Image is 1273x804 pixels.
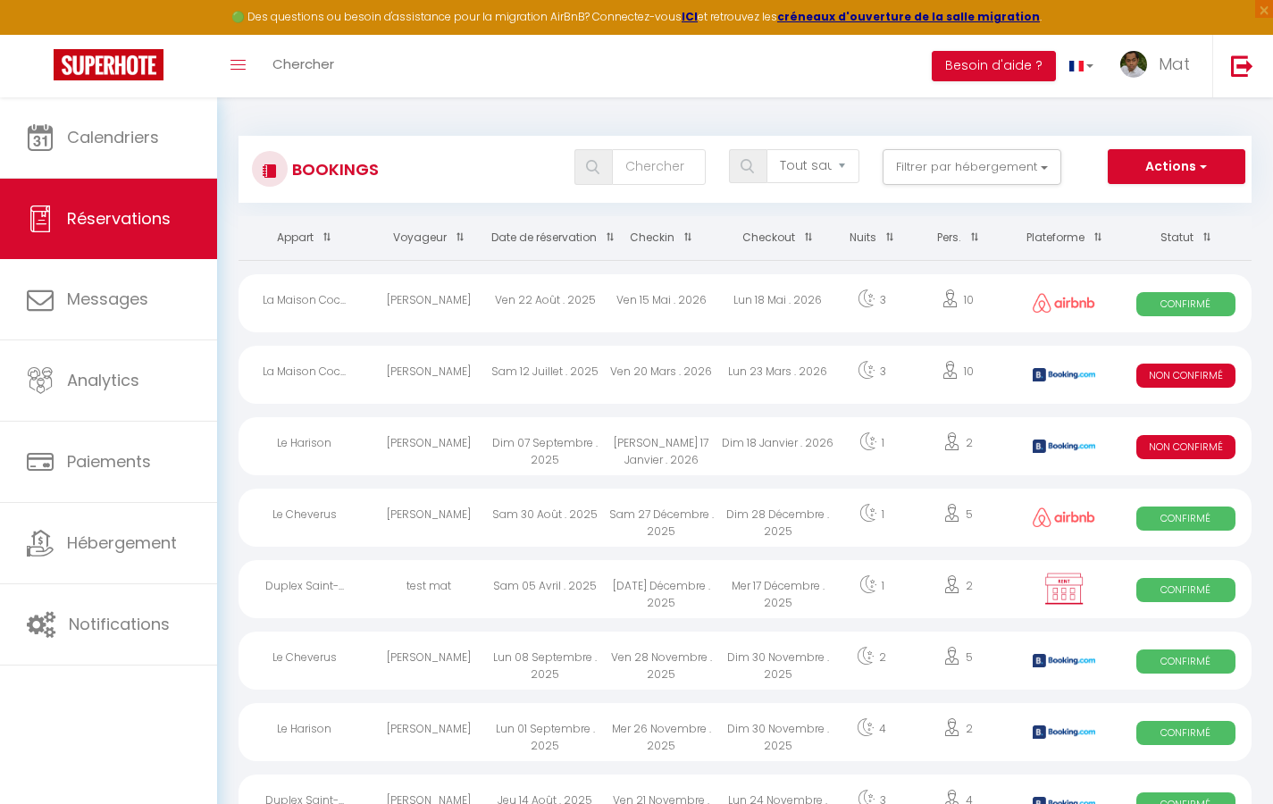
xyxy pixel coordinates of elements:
[272,54,334,73] span: Chercher
[288,149,379,189] h3: Bookings
[932,51,1056,81] button: Besoin d'aide ?
[1009,216,1120,260] th: Sort by channel
[67,288,148,310] span: Messages
[69,613,170,635] span: Notifications
[777,9,1040,24] a: créneaux d'ouverture de la salle migration
[67,126,159,148] span: Calendriers
[1120,51,1147,78] img: ...
[487,216,603,260] th: Sort by booking date
[603,216,719,260] th: Sort by checkin
[67,450,151,473] span: Paiements
[1231,54,1253,77] img: logout
[682,9,698,24] a: ICI
[612,149,705,185] input: Chercher
[370,216,486,260] th: Sort by guest
[1120,216,1252,260] th: Sort by status
[1159,53,1190,75] span: Mat
[836,216,907,260] th: Sort by nights
[54,49,163,80] img: Super Booking
[1108,149,1245,185] button: Actions
[67,207,171,230] span: Réservations
[883,149,1061,185] button: Filtrer par hébergement
[14,7,68,61] button: Ouvrir le widget de chat LiveChat
[67,532,177,554] span: Hébergement
[907,216,1008,260] th: Sort by people
[239,216,370,260] th: Sort by rentals
[720,216,836,260] th: Sort by checkout
[1107,35,1212,97] a: ... Mat
[259,35,348,97] a: Chercher
[67,369,139,391] span: Analytics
